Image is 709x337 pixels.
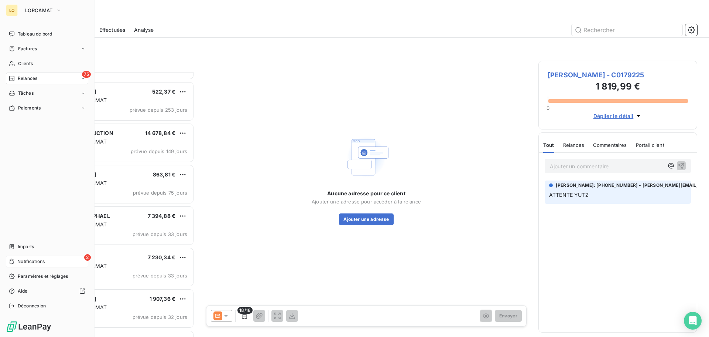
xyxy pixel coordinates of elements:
[84,254,91,261] span: 2
[6,102,88,114] a: Paiements
[591,112,645,120] button: Déplier le détail
[343,134,390,181] img: Empty state
[133,231,187,237] span: prévue depuis 33 jours
[6,73,88,84] a: 75Relances
[636,142,664,148] span: Portail client
[684,312,702,330] div: Open Intercom Messenger
[548,80,688,95] h3: 1 819,99 €
[563,142,584,148] span: Relances
[148,254,176,260] span: 7 230,34 €
[145,130,175,136] span: 14 678,84 €
[543,142,554,148] span: Tout
[312,199,421,205] span: Ajouter une adresse pour accéder à la relance
[82,71,91,78] span: 75
[18,288,28,294] span: Aide
[495,310,522,322] button: Envoyer
[18,243,34,250] span: Imports
[6,28,88,40] a: Tableau de bord
[25,7,53,13] span: LORCAMAT
[133,314,187,320] span: prévue depuis 32 jours
[6,87,88,99] a: Tâches
[549,192,589,198] span: ATTENTE YUTZ
[152,88,175,95] span: 522,37 €
[18,46,37,52] span: Factures
[18,273,68,280] span: Paramètres et réglages
[134,26,154,34] span: Analyse
[6,43,88,55] a: Factures
[18,60,33,67] span: Clients
[548,70,688,80] span: [PERSON_NAME] - C0179225
[35,73,194,337] div: grid
[6,58,88,70] a: Clients
[237,307,253,314] span: 18/18
[17,258,45,265] span: Notifications
[6,241,88,253] a: Imports
[6,321,52,333] img: Logo LeanPay
[327,190,405,197] span: Aucune adresse pour ce client
[547,105,549,111] span: 0
[130,107,187,113] span: prévue depuis 253 jours
[593,112,634,120] span: Déplier le détail
[6,4,18,16] div: LO
[6,270,88,282] a: Paramètres et réglages
[572,24,682,36] input: Rechercher
[131,148,187,154] span: prévue depuis 149 jours
[148,213,176,219] span: 7 394,88 €
[99,26,126,34] span: Effectuées
[18,90,34,97] span: Tâches
[18,31,52,37] span: Tableau de bord
[150,296,176,302] span: 1 907,36 €
[6,285,88,297] a: Aide
[18,303,46,309] span: Déconnexion
[18,105,41,111] span: Paiements
[133,190,187,196] span: prévue depuis 75 jours
[339,213,393,225] button: Ajouter une adresse
[18,75,37,82] span: Relances
[153,171,175,178] span: 863,81 €
[133,273,187,279] span: prévue depuis 33 jours
[593,142,627,148] span: Commentaires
